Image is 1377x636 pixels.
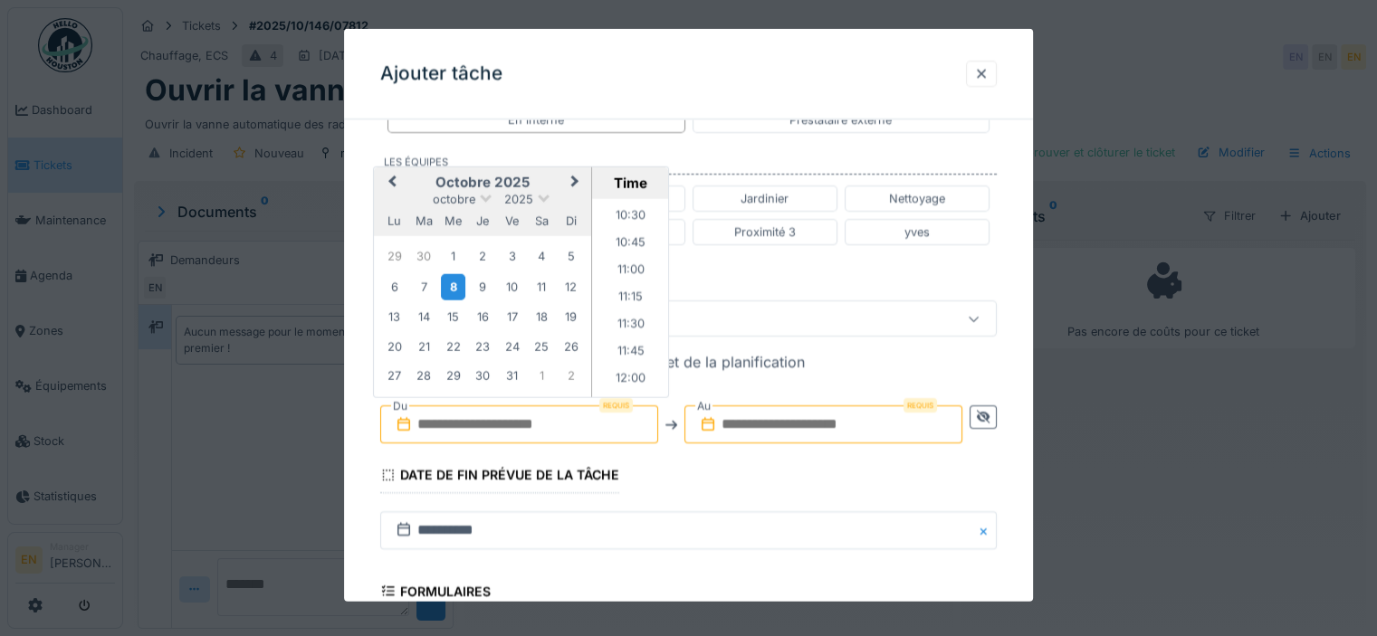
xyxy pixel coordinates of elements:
[592,204,669,231] li: 10:30
[471,334,495,358] div: Choose jeudi 23 octobre 2025
[441,304,465,328] div: Choose mercredi 15 octobre 2025
[412,208,436,233] div: mardi
[412,274,436,299] div: Choose mardi 7 octobre 2025
[380,242,586,390] div: Month octobre, 2025
[412,334,436,358] div: Choose mardi 21 octobre 2025
[559,243,583,268] div: Choose dimanche 5 octobre 2025
[599,398,633,413] div: Requis
[592,285,669,312] li: 11:15
[441,273,465,299] div: Choose mercredi 8 octobre 2025
[382,208,406,233] div: lundi
[530,304,554,328] div: Choose samedi 18 octobre 2025
[374,175,591,191] h2: octobre 2025
[789,111,892,128] div: Prestataire externe
[592,366,669,394] li: 12:00
[382,363,406,387] div: Choose lundi 27 octobre 2025
[471,363,495,387] div: Choose jeudi 30 octobre 2025
[500,274,524,299] div: Choose vendredi 10 octobre 2025
[904,223,930,241] div: yves
[562,169,591,198] button: Next Month
[376,169,405,198] button: Previous Month
[382,334,406,358] div: Choose lundi 20 octobre 2025
[977,510,997,548] button: Close
[412,363,436,387] div: Choose mardi 28 octobre 2025
[382,304,406,328] div: Choose lundi 13 octobre 2025
[471,274,495,299] div: Choose jeudi 9 octobre 2025
[559,208,583,233] div: dimanche
[412,304,436,328] div: Choose mardi 14 octobre 2025
[471,243,495,268] div: Choose jeudi 2 octobre 2025
[734,223,796,241] div: Proximité 3
[592,258,669,285] li: 11:00
[500,304,524,328] div: Choose vendredi 17 octobre 2025
[504,192,533,205] span: 2025
[441,334,465,358] div: Choose mercredi 22 octobre 2025
[530,243,554,268] div: Choose samedi 4 octobre 2025
[380,577,491,608] div: Formulaires
[559,334,583,358] div: Choose dimanche 26 octobre 2025
[597,175,664,192] div: Time
[559,274,583,299] div: Choose dimanche 12 octobre 2025
[500,243,524,268] div: Choose vendredi 3 octobre 2025
[904,398,937,413] div: Requis
[500,208,524,233] div: vendredi
[592,312,669,339] li: 11:30
[471,208,495,233] div: jeudi
[433,192,475,205] span: octobre
[592,199,669,397] ul: Time
[592,394,669,421] li: 12:15
[380,461,619,492] div: Date de fin prévue de la tâche
[592,231,669,258] li: 10:45
[441,208,465,233] div: mercredi
[741,190,789,207] div: Jardinier
[441,363,465,387] div: Choose mercredi 29 octobre 2025
[471,304,495,328] div: Choose jeudi 16 octobre 2025
[530,334,554,358] div: Choose samedi 25 octobre 2025
[500,363,524,387] div: Choose vendredi 31 octobre 2025
[530,274,554,299] div: Choose samedi 11 octobre 2025
[559,363,583,387] div: Choose dimanche 2 novembre 2025
[530,208,554,233] div: samedi
[889,190,945,207] div: Nettoyage
[382,243,406,268] div: Choose lundi 29 septembre 2025
[382,274,406,299] div: Choose lundi 6 octobre 2025
[508,111,564,128] div: En interne
[380,62,502,85] h3: Ajouter tâche
[695,396,712,416] label: Au
[559,304,583,328] div: Choose dimanche 19 octobre 2025
[384,155,997,175] label: Les équipes
[391,396,409,416] label: Du
[530,363,554,387] div: Choose samedi 1 novembre 2025
[500,334,524,358] div: Choose vendredi 24 octobre 2025
[412,243,436,268] div: Choose mardi 30 septembre 2025
[441,243,465,268] div: Choose mercredi 1 octobre 2025
[592,339,669,366] li: 11:45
